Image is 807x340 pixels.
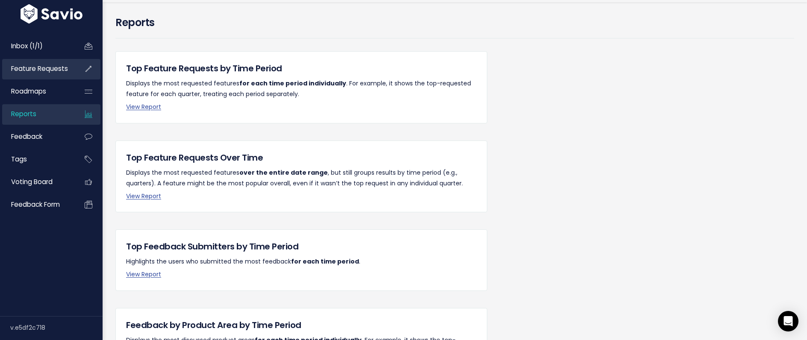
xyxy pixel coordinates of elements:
[2,104,71,124] a: Reports
[11,177,53,186] span: Voting Board
[18,4,85,23] img: logo-white.9d6f32f41409.svg
[239,79,346,88] strong: for each time period individually
[126,256,477,267] p: Highlights the users who submitted the most feedback .
[2,195,71,214] a: Feedback form
[126,103,161,111] a: View Report
[2,127,71,147] a: Feedback
[11,64,68,73] span: Feature Requests
[126,319,477,331] h5: Feedback by Product Area by Time Period
[2,149,71,169] a: Tags
[11,200,60,209] span: Feedback form
[2,172,71,192] a: Voting Board
[126,167,477,189] p: Displays the most requested features , but still groups results by time period (e.g., quarters). ...
[2,82,71,101] a: Roadmaps
[126,192,161,200] a: View Report
[11,41,43,50] span: Inbox (1/1)
[115,15,794,30] h4: Reports
[291,257,359,266] strong: for each time period
[11,132,42,141] span: Feedback
[126,151,477,164] h5: Top Feature Requests Over Time
[11,155,27,164] span: Tags
[2,36,71,56] a: Inbox (1/1)
[126,62,477,75] h5: Top Feature Requests by Time Period
[239,168,328,177] strong: over the entire date range
[126,78,477,100] p: Displays the most requested features . For example, it shows the top-requested feature for each q...
[11,109,36,118] span: Reports
[11,87,46,96] span: Roadmaps
[126,270,161,278] a: View Report
[2,59,71,79] a: Feature Requests
[10,317,103,339] div: v.e5df2c718
[126,240,477,253] h5: Top Feedback Submitters by Time Period
[778,311,798,331] div: Open Intercom Messenger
